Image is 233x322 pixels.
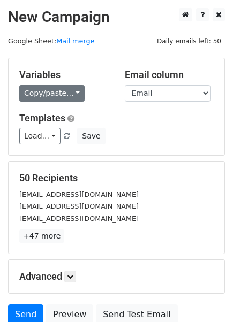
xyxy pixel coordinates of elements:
[179,271,233,322] iframe: Chat Widget
[19,172,214,184] h5: 50 Recipients
[19,128,61,144] a: Load...
[56,37,94,45] a: Mail merge
[19,112,65,124] a: Templates
[8,8,225,26] h2: New Campaign
[19,214,139,223] small: [EMAIL_ADDRESS][DOMAIN_NAME]
[19,85,85,102] a: Copy/paste...
[153,37,225,45] a: Daily emails left: 50
[125,69,214,81] h5: Email column
[19,202,139,210] small: [EMAIL_ADDRESS][DOMAIN_NAME]
[19,69,109,81] h5: Variables
[19,190,139,198] small: [EMAIL_ADDRESS][DOMAIN_NAME]
[19,271,214,282] h5: Advanced
[77,128,105,144] button: Save
[19,229,64,243] a: +47 more
[8,37,94,45] small: Google Sheet:
[153,35,225,47] span: Daily emails left: 50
